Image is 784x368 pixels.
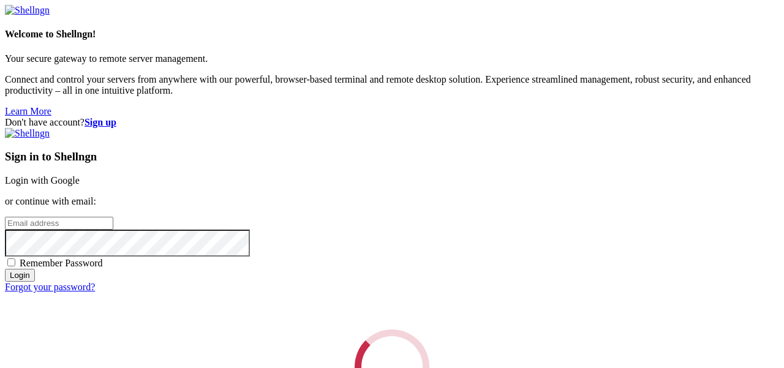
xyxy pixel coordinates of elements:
[85,117,116,127] a: Sign up
[5,5,50,16] img: Shellngn
[5,282,95,292] a: Forgot your password?
[5,29,779,40] h4: Welcome to Shellngn!
[5,196,779,207] p: or continue with email:
[5,175,80,186] a: Login with Google
[5,106,51,116] a: Learn More
[5,217,113,230] input: Email address
[20,258,103,268] span: Remember Password
[5,128,50,139] img: Shellngn
[5,74,779,96] p: Connect and control your servers from anywhere with our powerful, browser-based terminal and remo...
[5,269,35,282] input: Login
[5,53,779,64] p: Your secure gateway to remote server management.
[5,117,779,128] div: Don't have account?
[7,258,15,266] input: Remember Password
[5,150,779,163] h3: Sign in to Shellngn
